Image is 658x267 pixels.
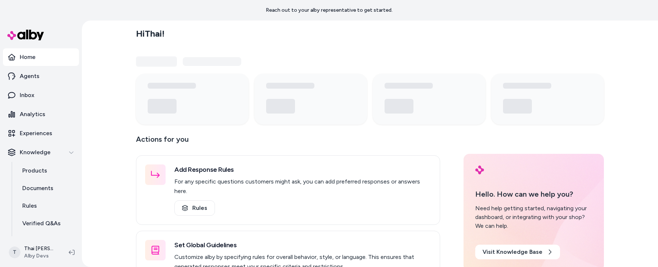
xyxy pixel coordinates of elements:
span: Alby Devs [24,252,57,260]
h3: Set Global Guidelines [174,240,431,250]
h2: Hi Thai ! [136,28,164,39]
p: Rules [22,201,37,210]
button: Knowledge [3,144,79,161]
p: For any specific questions customers might ask, you can add preferred responses or answers here. [174,177,431,196]
p: Hello. How can we help you? [475,189,592,200]
a: Rules [174,200,215,216]
a: Reviews [15,232,79,250]
p: Inbox [20,91,34,100]
p: Products [22,166,47,175]
p: Analytics [20,110,45,119]
p: Home [20,53,35,62]
a: Products [15,162,79,179]
button: TThai [PERSON_NAME]Alby Devs [4,241,63,264]
a: Documents [15,179,79,197]
p: Verified Q&As [22,219,61,228]
h3: Add Response Rules [174,164,431,175]
a: Visit Knowledge Base [475,245,560,259]
div: Need help getting started, navigating your dashboard, or integrating with your shop? We can help. [475,204,592,230]
p: Agents [20,72,39,81]
p: Thai [PERSON_NAME] [24,245,57,252]
p: Actions for you [136,133,440,151]
img: alby Logo [7,30,44,40]
p: Documents [22,184,53,193]
p: Reach out to your alby representative to get started. [266,7,393,14]
a: Agents [3,67,79,85]
a: Experiences [3,125,79,142]
a: Inbox [3,86,79,104]
img: alby Logo [475,166,484,174]
span: T [9,246,20,258]
p: Experiences [20,129,52,138]
a: Verified Q&As [15,215,79,232]
p: Knowledge [20,148,50,157]
a: Rules [15,197,79,215]
a: Home [3,48,79,66]
a: Analytics [3,105,79,123]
